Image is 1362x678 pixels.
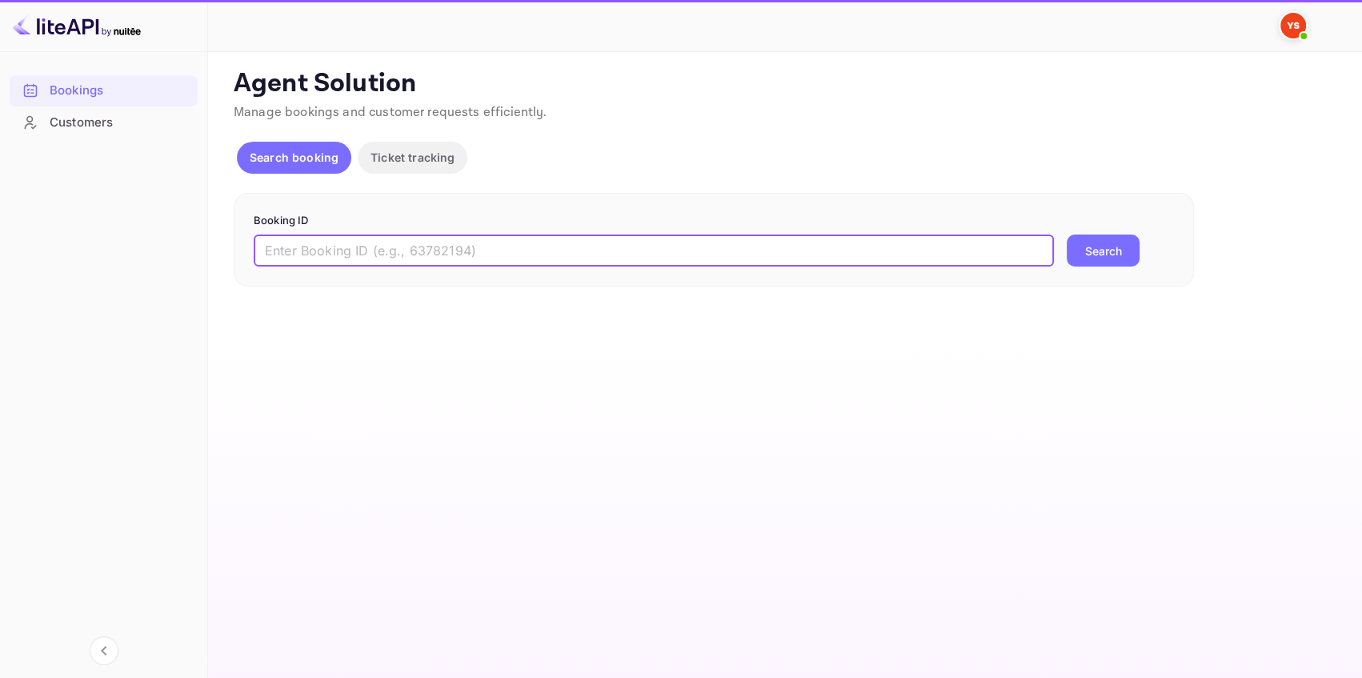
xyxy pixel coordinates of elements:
[234,104,547,121] span: Manage bookings and customer requests efficiently.
[371,149,455,166] p: Ticket tracking
[13,13,141,38] img: LiteAPI logo
[254,235,1054,267] input: Enter Booking ID (e.g., 63782194)
[50,114,190,132] div: Customers
[1280,13,1306,38] img: Yandex Support
[10,75,198,105] a: Bookings
[10,107,198,137] a: Customers
[50,82,190,100] div: Bookings
[254,213,1174,229] p: Booking ID
[234,68,1333,100] p: Agent Solution
[90,636,118,665] button: Collapse navigation
[250,149,338,166] p: Search booking
[10,107,198,138] div: Customers
[1067,235,1140,267] button: Search
[10,75,198,106] div: Bookings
